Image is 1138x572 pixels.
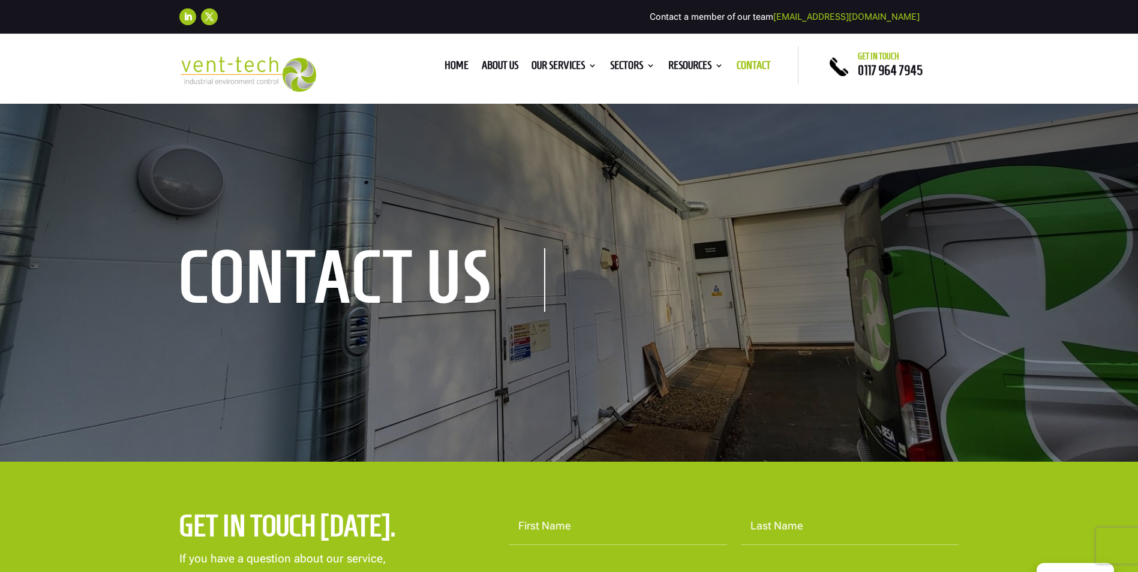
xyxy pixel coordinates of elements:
[650,11,920,22] span: Contact a member of our team
[858,52,899,61] span: Get in touch
[773,11,920,22] a: [EMAIL_ADDRESS][DOMAIN_NAME]
[445,61,469,74] a: Home
[858,63,923,77] a: 0117 964 7945
[201,8,218,25] a: Follow on X
[179,508,430,550] h2: Get in touch [DATE].
[179,8,196,25] a: Follow on LinkedIn
[509,508,727,545] input: First Name
[741,508,959,545] input: Last Name
[482,61,518,74] a: About us
[532,61,597,74] a: Our Services
[668,61,723,74] a: Resources
[179,56,317,92] img: 2023-09-27T08_35_16.549ZVENT-TECH---Clear-background
[737,61,771,74] a: Contact
[179,248,545,312] h1: contact us
[610,61,655,74] a: Sectors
